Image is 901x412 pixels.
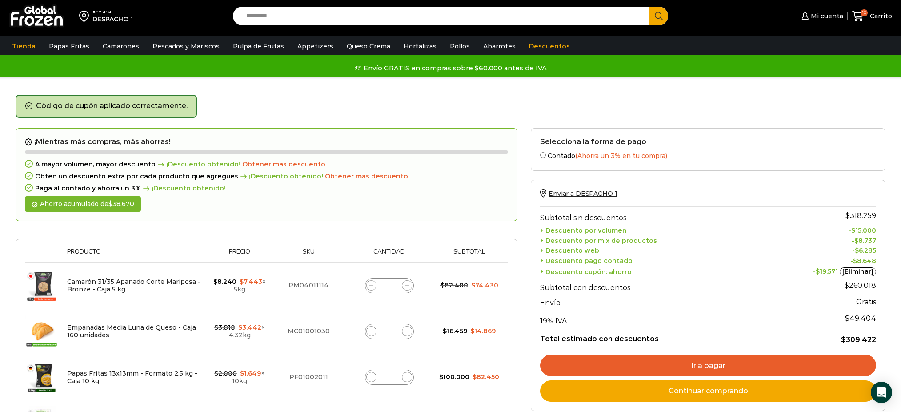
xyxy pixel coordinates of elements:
[549,190,617,198] span: Enviar a DESPACHO 1
[445,38,474,55] a: Pollos
[439,373,469,381] bdi: 100.000
[383,325,396,338] input: Product quantity
[214,323,235,331] bdi: 3.810
[214,369,237,377] bdi: 2.000
[816,267,820,275] span: $
[25,161,508,168] div: A mayor volumen, mayor descuento
[845,314,876,323] span: 49.404
[853,257,857,265] span: $
[25,173,508,180] div: Obtén un descuento extra por cada producto que agregues
[25,137,508,146] h2: ¡Mientras más compras, más ahorras!
[342,38,395,55] a: Queso Crema
[845,211,850,220] span: $
[8,38,40,55] a: Tienda
[540,265,763,277] th: + Descuento cupón: ahorro
[473,373,477,381] span: $
[141,185,226,192] span: ¡Descuento obtenido!
[205,354,273,400] td: × 10kg
[273,263,344,309] td: PM04011114
[242,160,325,168] span: Obtener más descuento
[540,245,763,255] th: + Descuento web
[67,278,200,293] a: Camarón 31/35 Apanado Corte Mariposa - Bronze - Caja 5 kg
[63,248,205,262] th: Producto
[851,226,855,234] span: $
[435,248,504,262] th: Subtotal
[845,211,876,220] bdi: 318.259
[540,234,763,245] th: + Descuento por mix de productos
[238,323,261,331] bdi: 3.442
[845,281,849,290] span: $
[841,335,846,344] span: $
[240,278,262,286] bdi: 7.443
[540,310,763,327] th: 19% IVA
[575,152,667,160] span: (Ahorra un 3% en tu compra)
[238,173,323,180] span: ¡Descuento obtenido!
[273,308,344,354] td: MC01001030
[325,173,408,180] a: Obtener más descuento
[540,137,876,146] h2: Selecciona la forma de pago
[148,38,224,55] a: Pescados y Mariscos
[856,298,876,306] strong: Gratis
[540,206,763,224] th: Subtotal sin descuentos
[852,6,892,27] a: 10 Carrito
[205,263,273,309] td: × 5kg
[840,267,876,276] a: [Eliminar]
[44,38,94,55] a: Papas Fritas
[471,281,475,289] span: $
[242,161,325,168] a: Obtener más descuento
[763,224,876,234] td: -
[871,382,892,403] div: Open Intercom Messenger
[763,234,876,245] td: -
[228,38,288,55] a: Pulpa de Frutas
[854,237,876,245] bdi: 8.737
[439,373,443,381] span: $
[809,12,843,20] span: Mi cuenta
[470,327,496,335] bdi: 14.869
[399,38,441,55] a: Hortalizas
[479,38,520,55] a: Abarrotes
[540,150,876,160] label: Contado
[383,279,396,292] input: Product quantity
[92,15,133,24] div: DESPACHO 1
[240,278,244,286] span: $
[540,294,763,310] th: Envío
[540,190,617,198] a: Enviar a DESPACHO 1
[443,327,467,335] bdi: 16.459
[214,323,218,331] span: $
[471,281,498,289] bdi: 74.430
[845,314,849,323] span: $
[540,327,763,344] th: Total estimado con descuentos
[108,200,134,208] bdi: 38.670
[293,38,338,55] a: Appetizers
[67,323,196,339] a: Empanadas Media Luna de Queso - Caja 160 unidades
[325,172,408,180] span: Obtener más descuento
[16,95,197,118] div: Código de cupón aplicado correctamente.
[214,369,218,377] span: $
[649,7,668,25] button: Search button
[540,152,546,158] input: Contado(Ahorra un 3% en tu compra)
[440,281,468,289] bdi: 82.400
[851,226,876,234] bdi: 15.000
[67,369,197,385] a: Papas Fritas 13x13mm - Formato 2,5 kg - Caja 10 kg
[273,248,344,262] th: Sku
[763,265,876,277] td: -
[344,248,435,262] th: Cantidad
[240,369,261,377] bdi: 1.649
[108,200,112,208] span: $
[816,267,838,275] span: 19.571
[540,380,876,402] a: Continuar comprando
[853,257,876,265] bdi: 8.648
[440,281,444,289] span: $
[98,38,144,55] a: Camarones
[763,245,876,255] td: -
[855,246,859,254] span: $
[525,38,574,55] a: Descuentos
[383,371,396,384] input: Product quantity
[540,224,763,234] th: + Descuento por volumen
[841,335,876,344] bdi: 309.422
[156,161,240,168] span: ¡Descuento obtenido!
[205,248,273,262] th: Precio
[861,9,868,16] span: 10
[213,278,217,286] span: $
[799,7,843,25] a: Mi cuenta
